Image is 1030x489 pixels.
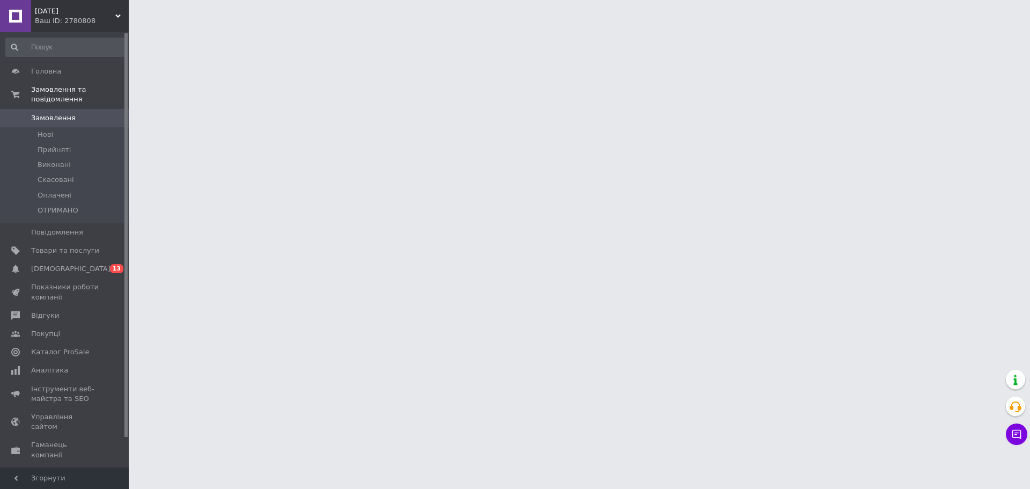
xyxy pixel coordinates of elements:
[31,412,99,432] span: Управління сайтом
[31,384,99,404] span: Інструменти веб-майстра та SEO
[38,145,71,155] span: Прийняті
[31,282,99,302] span: Показники роботи компанії
[38,175,74,185] span: Скасовані
[38,206,78,215] span: ОТРИМАНО
[31,311,59,320] span: Відгуки
[31,246,99,256] span: Товари та послуги
[31,366,68,375] span: Аналітика
[31,85,129,104] span: Замовлення та повідомлення
[31,113,76,123] span: Замовлення
[1006,424,1027,445] button: Чат з покупцем
[38,130,53,140] span: Нові
[5,38,127,57] input: Пошук
[31,440,99,459] span: Гаманець компанії
[31,329,60,339] span: Покупці
[38,191,71,200] span: Оплачені
[31,67,61,76] span: Головна
[38,160,71,170] span: Виконані
[31,228,83,237] span: Повідомлення
[35,6,115,16] span: SunDay
[31,347,89,357] span: Каталог ProSale
[35,16,129,26] div: Ваш ID: 2780808
[31,264,111,274] span: [DEMOGRAPHIC_DATA]
[110,264,123,273] span: 13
